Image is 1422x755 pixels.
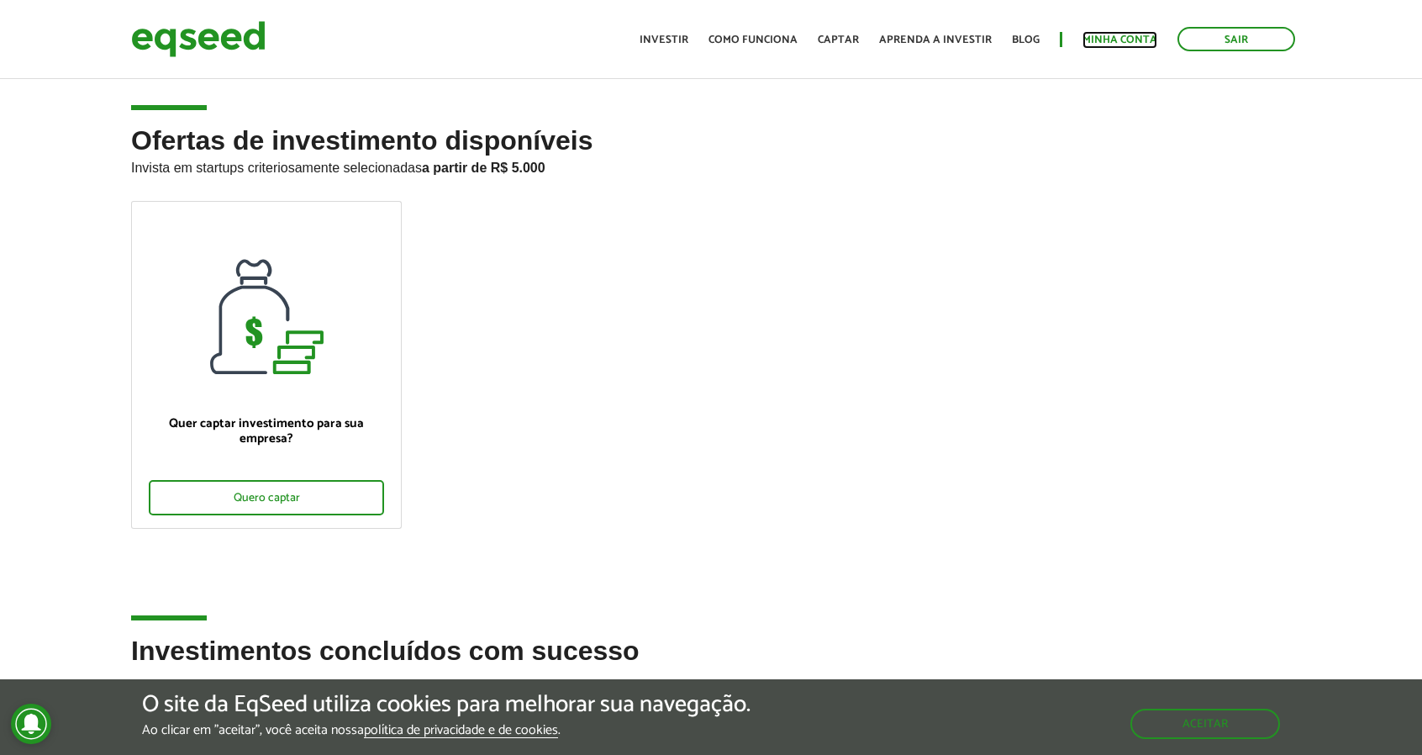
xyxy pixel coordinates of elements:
[879,34,992,45] a: Aprenda a investir
[364,724,558,738] a: política de privacidade e de cookies
[422,161,545,175] strong: a partir de R$ 5.000
[708,34,798,45] a: Como funciona
[131,17,266,61] img: EqSeed
[131,156,1291,176] p: Invista em startups criteriosamente selecionadas
[131,636,1291,691] h2: Investimentos concluídos com sucesso
[818,34,859,45] a: Captar
[1082,34,1157,45] a: Minha conta
[1177,27,1295,51] a: Sair
[149,416,385,446] p: Quer captar investimento para sua empresa?
[142,722,750,738] p: Ao clicar em "aceitar", você aceita nossa .
[640,34,688,45] a: Investir
[1012,34,1040,45] a: Blog
[131,126,1291,201] h2: Ofertas de investimento disponíveis
[149,480,385,515] div: Quero captar
[1130,709,1280,739] button: Aceitar
[131,201,403,529] a: Quer captar investimento para sua empresa? Quero captar
[142,692,750,718] h5: O site da EqSeed utiliza cookies para melhorar sua navegação.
